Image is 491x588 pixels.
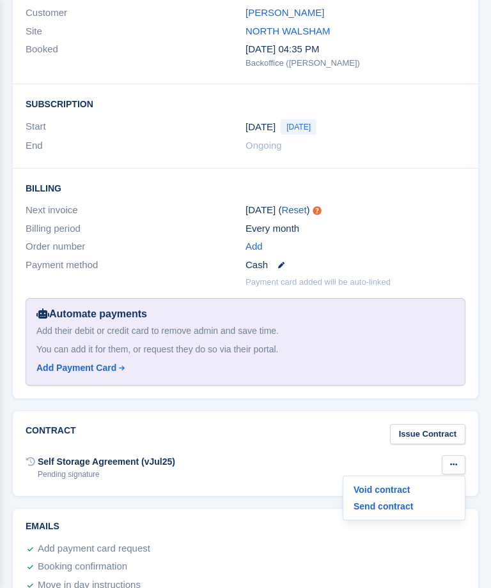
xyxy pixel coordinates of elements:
[38,469,175,480] div: Pending signature
[245,57,465,70] div: Backoffice ([PERSON_NAME])
[311,205,323,216] div: Tooltip anchor
[36,361,449,375] a: Add Payment Card
[26,522,465,532] h2: Emails
[36,361,116,375] div: Add Payment Card
[26,181,465,194] h2: Billing
[26,24,245,39] div: Site
[26,119,245,135] div: Start
[245,222,465,236] div: Every month
[26,222,245,236] div: Billing period
[26,6,245,20] div: Customer
[245,140,282,151] span: Ongoing
[26,42,245,69] div: Booked
[245,120,276,135] time: 2025-09-29 00:00:00 UTC
[245,7,324,18] a: [PERSON_NAME]
[26,97,465,110] h2: Subscription
[245,203,465,218] div: [DATE] ( )
[26,139,245,153] div: End
[36,306,455,322] div: Automate payments
[245,42,465,57] div: [DATE] 04:35 PM
[26,239,245,254] div: Order number
[38,541,150,557] div: Add payment card request
[26,203,245,218] div: Next invoice
[245,258,465,273] div: Cash
[36,324,455,338] div: Add their debit or credit card to remove admin and save time.
[281,119,316,135] span: [DATE]
[245,239,263,254] a: Add
[36,343,455,356] div: You can add it for them, or request they do so via their portal.
[348,498,460,515] a: Send contract
[26,258,245,273] div: Payment method
[390,424,465,445] a: Issue Contract
[348,481,460,498] a: Void contract
[26,424,76,445] h2: Contract
[38,455,175,469] div: Self Storage Agreement (vJul25)
[245,26,331,36] a: NORTH WALSHAM
[281,204,306,215] a: Reset
[245,276,391,289] p: Payment card added will be auto-linked
[38,559,127,575] div: Booking confirmation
